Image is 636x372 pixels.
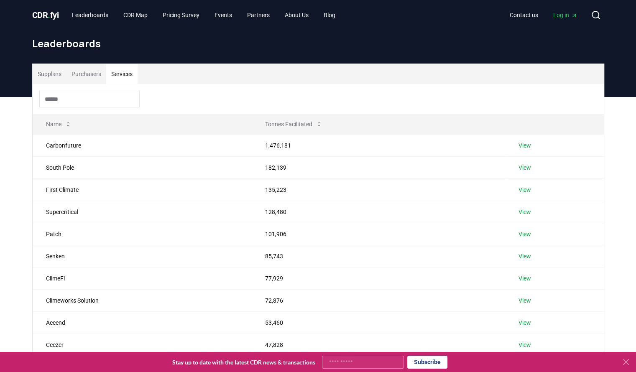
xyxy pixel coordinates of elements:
[252,334,505,356] td: 47,828
[519,341,531,349] a: View
[33,334,252,356] td: Ceezer
[519,208,531,216] a: View
[33,156,252,178] td: South Pole
[65,8,342,23] nav: Main
[258,116,329,132] button: Tonnes Facilitated
[278,8,315,23] a: About Us
[252,156,505,178] td: 182,139
[519,274,531,283] a: View
[252,223,505,245] td: 101,906
[66,64,106,84] button: Purchasers
[252,201,505,223] td: 128,480
[33,223,252,245] td: Patch
[519,296,531,305] a: View
[240,8,276,23] a: Partners
[519,141,531,150] a: View
[32,9,59,21] a: CDR.fyi
[252,267,505,289] td: 77,929
[33,267,252,289] td: ClimeFi
[33,201,252,223] td: Supercritical
[503,8,545,23] a: Contact us
[252,311,505,334] td: 53,460
[317,8,342,23] a: Blog
[65,8,115,23] a: Leaderboards
[33,178,252,201] td: First Climate
[252,245,505,267] td: 85,743
[519,318,531,327] a: View
[156,8,206,23] a: Pricing Survey
[547,8,584,23] a: Log in
[32,37,604,50] h1: Leaderboards
[39,116,78,132] button: Name
[519,163,531,172] a: View
[33,311,252,334] td: Accend
[252,178,505,201] td: 135,223
[519,252,531,260] a: View
[33,134,252,156] td: Carbonfuture
[503,8,584,23] nav: Main
[208,8,239,23] a: Events
[252,289,505,311] td: 72,876
[553,11,577,19] span: Log in
[117,8,154,23] a: CDR Map
[33,289,252,311] td: Climeworks Solution
[106,64,138,84] button: Services
[32,10,59,20] span: CDR fyi
[48,10,50,20] span: .
[33,245,252,267] td: Senken
[519,230,531,238] a: View
[252,134,505,156] td: 1,476,181
[33,64,66,84] button: Suppliers
[519,186,531,194] a: View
